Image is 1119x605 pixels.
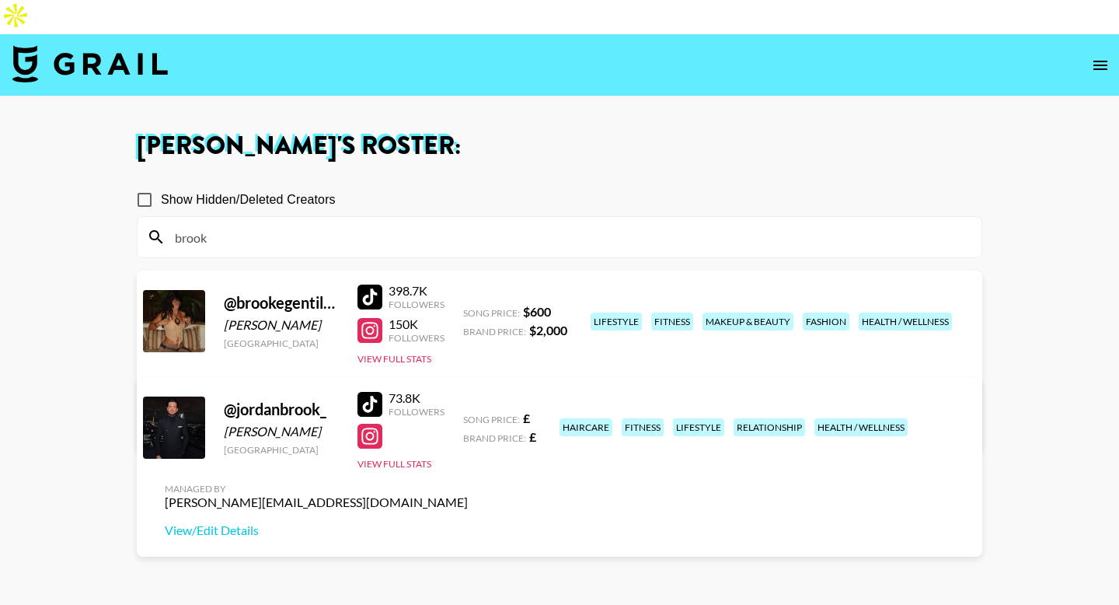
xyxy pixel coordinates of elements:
[161,191,336,209] span: Show Hidden/Deleted Creators
[137,134,982,159] h1: [PERSON_NAME] 's Roster:
[463,414,520,425] span: Song Price:
[529,323,567,337] strong: $ 2,000
[389,406,444,418] div: Followers
[357,458,431,470] button: View Full Stats
[165,523,468,538] a: View/Edit Details
[651,313,693,330] div: fitness
[224,424,339,439] div: [PERSON_NAME]
[224,293,339,313] div: @ brookegentilee
[463,432,526,444] span: Brand Price:
[357,353,431,365] button: View Full Stats
[559,418,612,436] div: haircare
[673,418,724,436] div: lifestyle
[389,390,444,406] div: 73.8K
[702,313,793,330] div: makeup & beauty
[622,418,664,436] div: fitness
[224,444,339,456] div: [GEOGRAPHIC_DATA]
[224,337,339,349] div: [GEOGRAPHIC_DATA]
[389,316,444,332] div: 150K
[165,483,468,495] div: Managed By
[224,400,339,419] div: @ jordanbrook_
[859,313,952,330] div: health / wellness
[12,45,168,82] img: Grail Talent
[523,304,551,319] strong: $ 600
[224,317,339,333] div: [PERSON_NAME]
[523,411,530,425] strong: £
[389,283,444,299] div: 398.7K
[1085,50,1116,81] button: open drawer
[591,313,642,330] div: lifestyle
[166,225,972,250] input: Search by User Name
[734,418,805,436] div: relationship
[165,495,468,510] div: [PERSON_NAME][EMAIL_ADDRESS][DOMAIN_NAME]
[463,307,520,319] span: Song Price:
[389,299,444,310] div: Followers
[389,332,444,344] div: Followers
[529,429,536,444] strong: £
[803,313,849,330] div: fashion
[463,326,526,337] span: Brand Price:
[814,418,908,436] div: health / wellness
